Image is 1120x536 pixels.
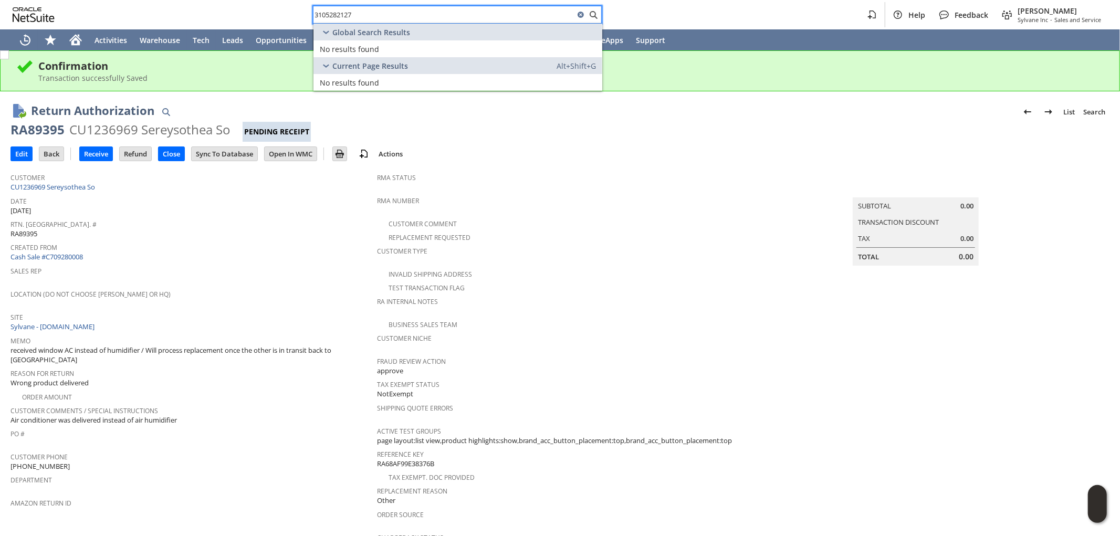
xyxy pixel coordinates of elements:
a: Opportunities [249,29,313,50]
span: NotExempt [377,389,413,399]
div: Confirmation [38,59,1104,73]
span: Other [377,496,395,506]
a: Customer Phone [11,453,68,461]
a: Invalid Shipping Address [389,270,472,279]
h1: Return Authorization [31,102,154,119]
a: Tax Exempt. Doc Provided [389,473,475,482]
a: Memo [11,337,30,345]
span: Tech [193,35,210,45]
a: Customers [313,29,364,50]
img: add-record.svg [358,148,370,160]
a: Customer Comment [389,219,457,228]
a: Location (Do Not Choose [PERSON_NAME] or HQ) [11,290,171,299]
span: RA89395 [11,229,37,239]
a: Customer Type [377,247,427,256]
span: Leads [222,35,243,45]
span: approve [377,366,403,376]
a: Subtotal [858,201,891,211]
span: 0.00 [959,251,974,262]
input: Receive [80,147,112,161]
a: Tax Exempt Status [377,380,439,389]
a: CU1236969 Sereysothea So [11,182,98,192]
svg: Home [69,34,82,46]
span: Activities [95,35,127,45]
a: Test Transaction Flag [389,283,465,292]
a: Amazon Return ID [11,499,71,508]
a: Customer [11,173,45,182]
input: Close [159,147,184,161]
input: Edit [11,147,32,161]
span: SuiteApps [587,35,623,45]
span: Warehouse [140,35,180,45]
img: Quick Find [160,106,172,118]
a: Actions [374,149,407,159]
span: Help [908,10,925,20]
span: page layout:list view,product highlights:show,brand_acc_button_placement:top,brand_acc_button_pla... [377,436,732,446]
a: Reference Key [377,450,424,459]
input: Search [313,8,574,21]
a: SuiteApps [581,29,630,50]
a: Order Source [377,510,424,519]
a: Rtn. [GEOGRAPHIC_DATA]. # [11,220,97,229]
span: Current Page Results [332,61,408,71]
span: Support [636,35,665,45]
a: Date [11,197,27,206]
a: Shipping Quote Errors [377,404,453,413]
span: Wrong product delivered [11,378,89,388]
span: Sylvane Inc [1018,16,1048,24]
input: Print [333,147,347,161]
span: [PHONE_NUMBER] [11,461,70,471]
span: 0.00 [960,201,974,211]
a: RA Internal Notes [377,297,438,306]
a: Cash Sale #C709280008 [11,252,83,261]
span: Oracle Guided Learning Widget. To move around, please hold and drag [1088,505,1107,523]
span: - [1050,16,1052,24]
a: Fraud Review Action [377,357,446,366]
a: Customer Comments / Special Instructions [11,406,158,415]
a: Site [11,313,23,322]
span: Sales and Service [1054,16,1101,24]
a: List [1059,103,1079,120]
a: No results found [313,40,602,57]
a: RMA Status [377,173,416,182]
span: Feedback [955,10,988,20]
a: Replacement Requested [389,233,470,242]
a: RMA Number [377,196,419,205]
span: Global Search Results [332,27,410,37]
a: Recent Records [13,29,38,50]
img: Next [1042,106,1055,118]
svg: Recent Records [19,34,32,46]
a: Active Test Groups [377,427,441,436]
a: Warehouse [133,29,186,50]
caption: Summary [853,181,979,197]
a: Created From [11,243,57,252]
a: Sales Rep [11,267,41,276]
div: CU1236969 Sereysothea So [69,121,230,138]
a: Tax [858,234,870,243]
img: Previous [1021,106,1034,118]
a: Transaction Discount [858,217,939,227]
a: Tech [186,29,216,50]
a: PO # [11,429,25,438]
span: [DATE] [11,206,31,216]
span: RA68AF99E38376B [377,459,434,469]
img: Print [333,148,346,160]
input: Back [39,147,64,161]
input: Refund [120,147,151,161]
a: Order Amount [22,393,72,402]
a: Activities [88,29,133,50]
span: Opportunities [256,35,307,45]
span: No results found [320,78,379,88]
a: Search [1079,103,1109,120]
a: Business Sales Team [389,320,457,329]
div: Pending Receipt [243,122,311,142]
a: Leads [216,29,249,50]
span: 0.00 [960,234,974,244]
a: Sylvane - [DOMAIN_NAME] [11,322,97,331]
a: Customer Niche [377,334,432,343]
span: [PERSON_NAME] [1018,6,1101,16]
svg: Search [587,8,600,21]
a: No results found [313,74,602,91]
svg: logo [13,7,55,22]
span: Air conditioner was delivered instead of air humidifier [11,415,177,425]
